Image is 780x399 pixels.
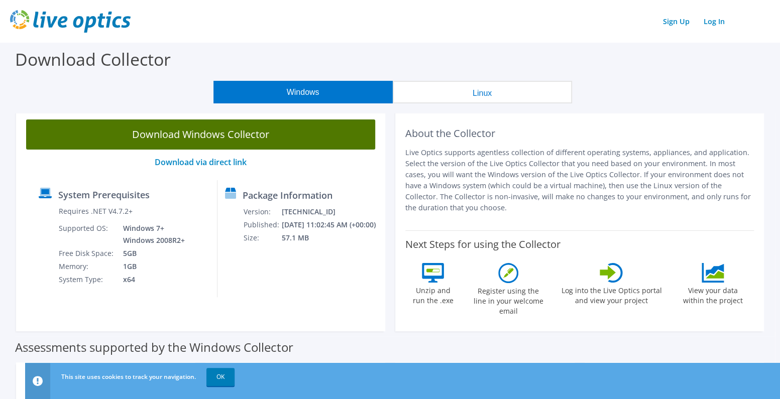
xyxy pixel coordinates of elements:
td: Windows 7+ Windows 2008R2+ [116,222,187,247]
td: [DATE] 11:02:45 AM (+00:00) [281,218,380,231]
td: Version: [243,205,281,218]
img: live_optics_svg.svg [10,10,131,33]
td: 1GB [116,260,187,273]
td: Supported OS: [58,222,116,247]
a: OK [206,368,235,386]
label: Next Steps for using the Collector [405,238,561,250]
td: 57.1 MB [281,231,380,244]
a: Download Windows Collector [26,119,375,150]
label: Register using the line in your welcome email [471,283,546,316]
span: This site uses cookies to track your navigation. [61,372,196,381]
button: Linux [393,81,572,103]
label: System Prerequisites [58,190,150,200]
td: [TECHNICAL_ID] [281,205,380,218]
td: 5GB [116,247,187,260]
td: System Type: [58,273,116,286]
td: Size: [243,231,281,244]
p: Live Optics supports agentless collection of different operating systems, appliances, and applica... [405,147,754,213]
a: Log In [699,14,730,29]
h2: About the Collector [405,127,754,140]
label: Download Collector [15,48,171,71]
a: Download via direct link [155,157,247,168]
a: Sign Up [658,14,695,29]
label: Package Information [243,190,332,200]
td: Memory: [58,260,116,273]
td: x64 [116,273,187,286]
td: Published: [243,218,281,231]
label: Unzip and run the .exe [410,283,456,306]
label: Log into the Live Optics portal and view your project [561,283,662,306]
td: Free Disk Space: [58,247,116,260]
button: Windows [213,81,393,103]
label: Assessments supported by the Windows Collector [15,342,293,352]
label: Requires .NET V4.7.2+ [59,206,133,216]
label: View your data within the project [677,283,749,306]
